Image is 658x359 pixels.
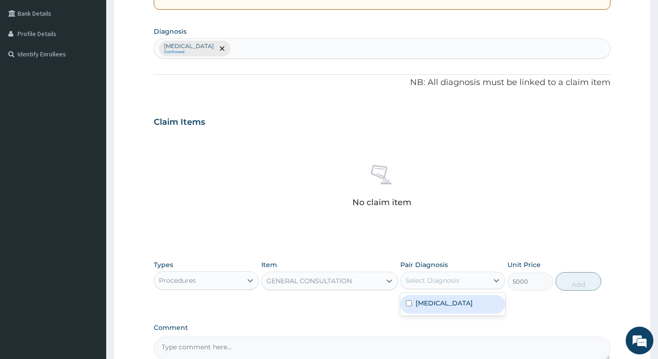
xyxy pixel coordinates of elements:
label: [MEDICAL_DATA] [416,298,473,308]
label: Comment [154,324,610,332]
p: No claim item [352,198,411,207]
label: Types [154,261,173,269]
button: Add [555,272,601,291]
p: NB: All diagnosis must be linked to a claim item [154,77,610,89]
span: We're online! [54,116,127,210]
p: [MEDICAL_DATA] [164,43,214,50]
h3: Claim Items [154,117,205,128]
label: Unit Price [507,260,541,269]
label: Item [261,260,277,269]
small: Confirmed [164,50,214,55]
div: Procedures [159,276,196,285]
img: d_794563401_company_1708531726252_794563401 [17,46,37,69]
div: Chat with us now [48,52,155,64]
div: Minimize live chat window [151,5,174,27]
div: Select Diagnosis [405,276,459,285]
label: Diagnosis [154,27,187,36]
span: remove selection option [218,44,226,53]
label: Pair Diagnosis [400,260,448,269]
div: GENERAL CONSULTATION [266,276,352,286]
textarea: Type your message and hit 'Enter' [5,252,176,285]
